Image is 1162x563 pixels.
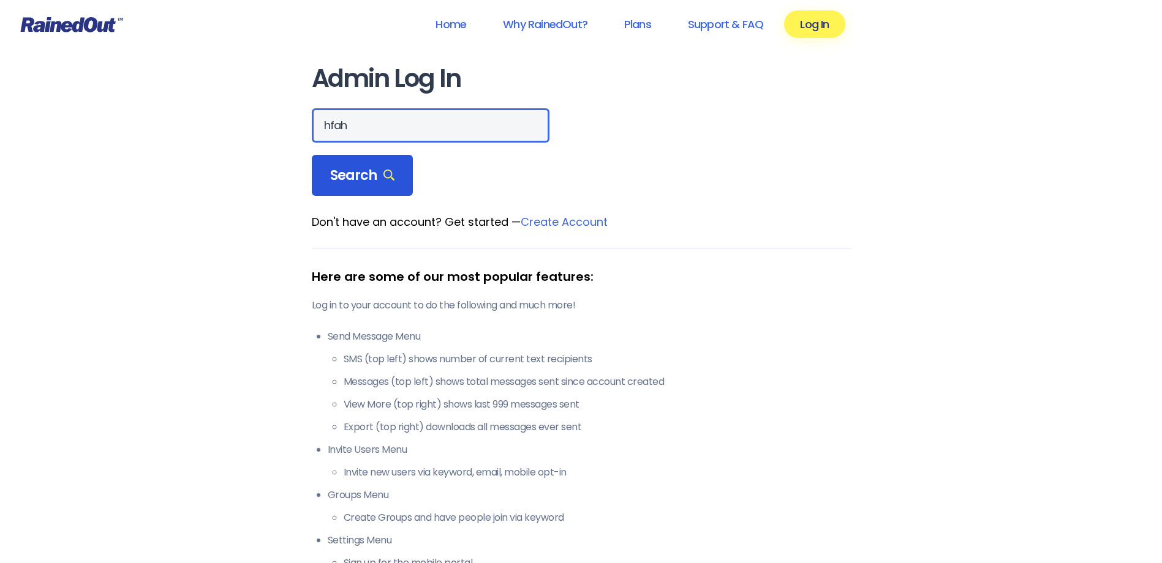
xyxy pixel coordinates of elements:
li: Invite Users Menu [328,442,851,480]
li: Messages (top left) shows total messages sent since account created [344,375,851,389]
div: Here are some of our most popular features: [312,267,851,286]
a: Home [420,10,482,38]
a: Why RainedOut? [487,10,603,38]
li: SMS (top left) shows number of current text recipients [344,352,851,367]
li: Groups Menu [328,488,851,525]
li: Create Groups and have people join via keyword [344,510,851,525]
a: Create Account [521,214,608,229]
li: Send Message Menu [328,329,851,434]
div: Search [312,155,413,196]
li: Export (top right) downloads all messages ever sent [344,420,851,434]
p: Log in to your account to do the following and much more! [312,298,851,313]
li: View More (top right) shows last 999 messages sent [344,397,851,412]
input: Search Orgs… [312,108,549,143]
a: Support & FAQ [672,10,779,38]
a: Log In [784,10,845,38]
a: Plans [608,10,667,38]
li: Invite new users via keyword, email, mobile opt-in [344,465,851,480]
span: Search [330,167,395,184]
h1: Admin Log In [312,65,851,92]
